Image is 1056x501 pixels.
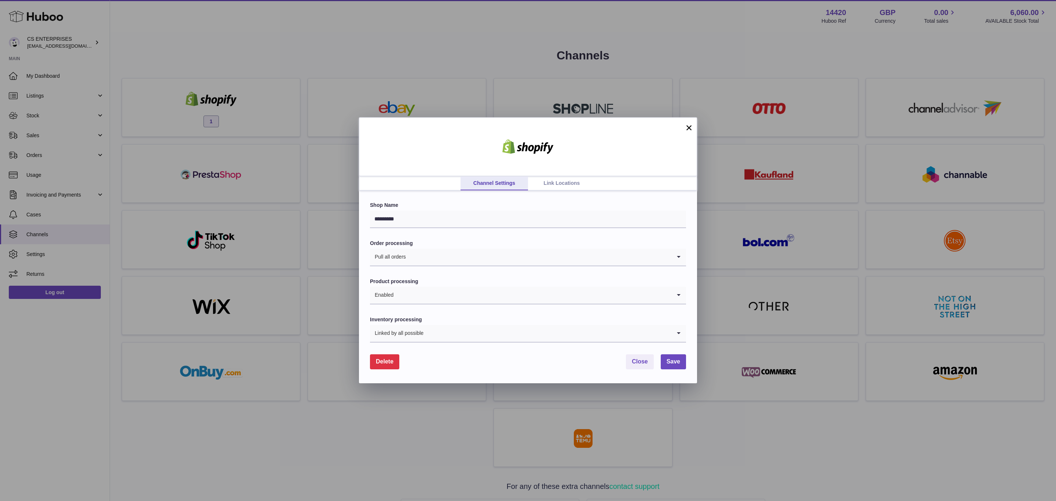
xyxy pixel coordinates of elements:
span: Save [667,358,680,365]
span: Close [632,358,648,365]
div: Search for option [370,287,686,304]
input: Search for option [406,249,671,266]
button: Delete [370,354,399,369]
div: Search for option [370,325,686,343]
a: Channel Settings [461,176,528,190]
label: Order processing [370,240,686,247]
label: Product processing [370,278,686,285]
input: Search for option [394,287,671,304]
label: Inventory processing [370,316,686,323]
input: Search for option [424,325,671,342]
a: Link Locations [528,176,595,190]
img: shopify [497,139,559,154]
div: Search for option [370,249,686,266]
span: Delete [376,358,393,365]
label: Shop Name [370,202,686,209]
button: Close [626,354,654,369]
span: Enabled [370,287,394,304]
span: Pull all orders [370,249,406,266]
span: Linked by all possible [370,325,424,342]
button: Save [661,354,686,369]
button: × [685,123,693,132]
